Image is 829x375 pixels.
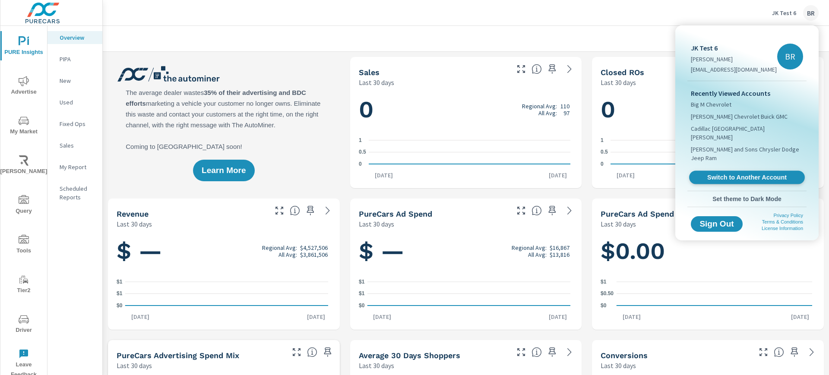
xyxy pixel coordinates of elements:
div: BR [777,44,803,69]
a: Privacy Policy [774,213,803,218]
p: [EMAIL_ADDRESS][DOMAIN_NAME] [691,65,777,74]
span: Switch to Another Account [694,173,800,182]
p: Recently Viewed Accounts [691,88,803,98]
a: Switch to Another Account [689,171,805,184]
button: Set theme to Dark Mode [687,191,807,207]
a: Terms & Conditions [762,219,803,224]
span: Sign Out [698,220,736,228]
span: Cadillac [GEOGRAPHIC_DATA][PERSON_NAME] [691,124,803,142]
span: [PERSON_NAME] Chevrolet Buick GMC [691,112,788,121]
a: License Information [762,226,803,231]
span: Set theme to Dark Mode [691,195,803,203]
p: JK Test 6 [691,43,777,53]
span: Big M Chevrolet [691,100,731,109]
button: Sign Out [691,216,743,232]
p: [PERSON_NAME] [691,55,777,63]
span: [PERSON_NAME] and Sons Chrysler Dodge Jeep Ram [691,145,803,162]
